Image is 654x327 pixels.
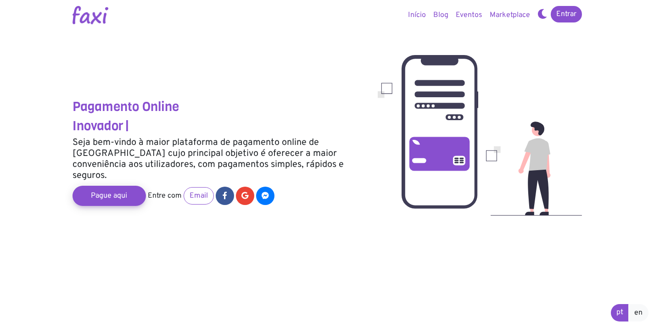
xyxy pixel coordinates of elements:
a: Entrar [551,6,582,22]
a: pt [611,304,629,321]
img: Logotipo Faxi Online [73,6,108,24]
a: Pague aqui [73,186,146,206]
a: Eventos [452,6,486,24]
a: en [628,304,648,321]
h3: Pagamento Online [73,99,364,115]
a: Blog [430,6,452,24]
a: Email [184,187,214,205]
a: Início [404,6,430,24]
span: Inovador [73,117,123,134]
h5: Seja bem-vindo à maior plataforma de pagamento online de [GEOGRAPHIC_DATA] cujo principal objetiv... [73,137,364,181]
a: Marketplace [486,6,534,24]
span: Entre com [148,191,182,200]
